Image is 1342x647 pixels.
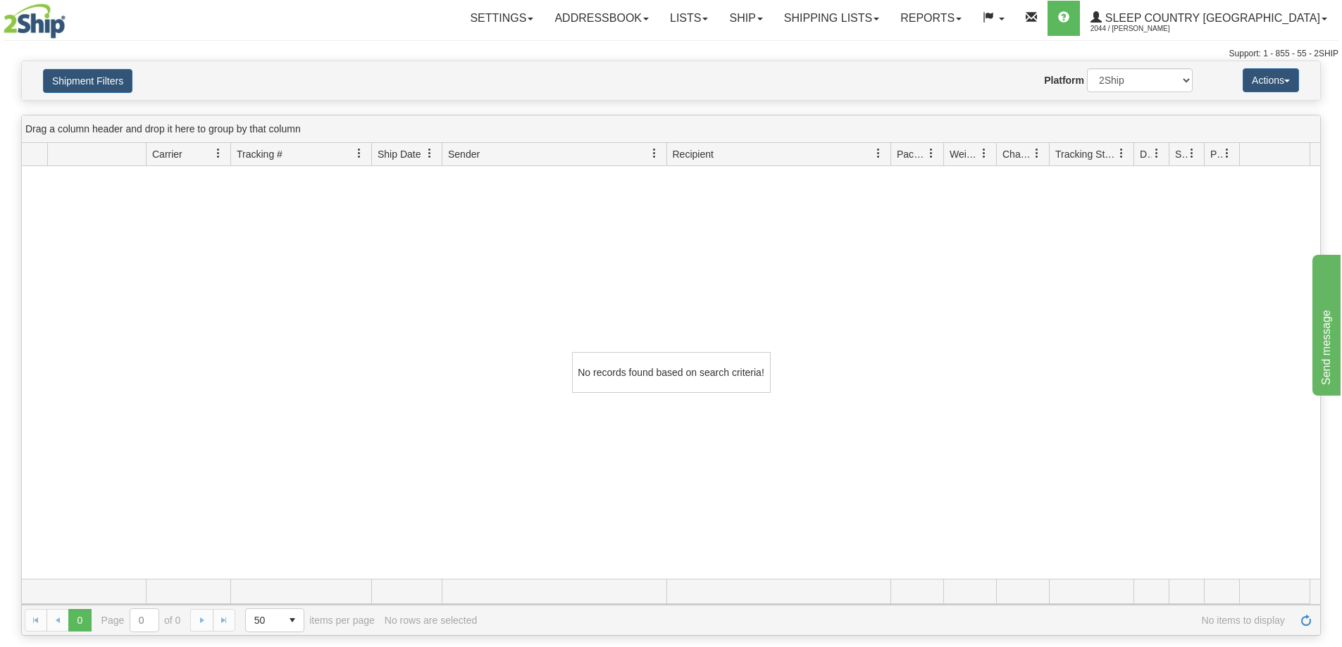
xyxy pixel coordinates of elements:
[1102,12,1320,24] span: Sleep Country [GEOGRAPHIC_DATA]
[1091,22,1196,36] span: 2044 / [PERSON_NAME]
[378,147,421,161] span: Ship Date
[448,147,480,161] span: Sender
[1055,147,1117,161] span: Tracking Status
[572,352,771,393] div: No records found based on search criteria!
[1110,142,1133,165] a: Tracking Status filter column settings
[890,1,972,36] a: Reports
[673,147,714,161] span: Recipient
[897,147,926,161] span: Packages
[1044,73,1084,87] label: Platform
[68,609,91,632] span: Page 0
[1310,251,1341,395] iframe: chat widget
[950,147,979,161] span: Weight
[237,147,282,161] span: Tracking #
[972,142,996,165] a: Weight filter column settings
[1080,1,1338,36] a: Sleep Country [GEOGRAPHIC_DATA] 2044 / [PERSON_NAME]
[1140,147,1152,161] span: Delivery Status
[659,1,719,36] a: Lists
[11,8,130,25] div: Send message
[866,142,890,165] a: Recipient filter column settings
[642,142,666,165] a: Sender filter column settings
[152,147,182,161] span: Carrier
[254,613,273,627] span: 50
[101,608,181,632] span: Page of 0
[1243,68,1299,92] button: Actions
[1215,142,1239,165] a: Pickup Status filter column settings
[245,608,304,632] span: Page sizes drop down
[1180,142,1204,165] a: Shipment Issues filter column settings
[347,142,371,165] a: Tracking # filter column settings
[245,608,375,632] span: items per page
[1025,142,1049,165] a: Charge filter column settings
[385,615,478,626] div: No rows are selected
[43,69,132,93] button: Shipment Filters
[459,1,544,36] a: Settings
[1002,147,1032,161] span: Charge
[22,115,1320,143] div: grid grouping header
[418,142,442,165] a: Ship Date filter column settings
[4,48,1338,60] div: Support: 1 - 855 - 55 - 2SHIP
[1210,147,1222,161] span: Pickup Status
[487,615,1285,626] span: No items to display
[919,142,943,165] a: Packages filter column settings
[4,4,66,39] img: logo2044.jpg
[719,1,773,36] a: Ship
[1175,147,1187,161] span: Shipment Issues
[544,1,659,36] a: Addressbook
[206,142,230,165] a: Carrier filter column settings
[773,1,890,36] a: Shipping lists
[1145,142,1169,165] a: Delivery Status filter column settings
[1295,609,1317,632] a: Refresh
[281,609,304,632] span: select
